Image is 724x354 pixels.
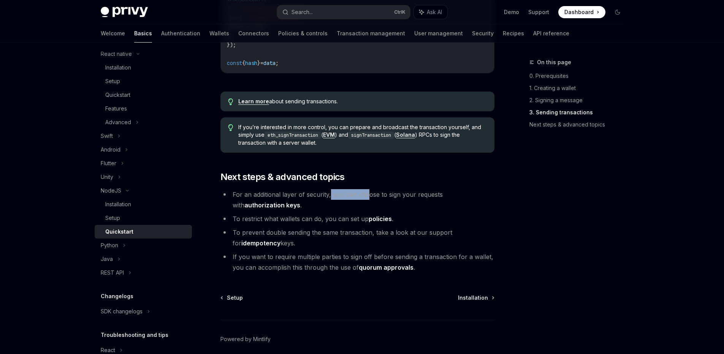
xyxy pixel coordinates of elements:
[105,63,131,72] div: Installation
[95,61,192,74] a: Installation
[95,211,192,225] a: Setup
[263,60,276,66] span: data
[101,7,148,17] img: dark logo
[220,171,345,183] span: Next steps & advanced topics
[260,60,263,66] span: =
[227,294,243,302] span: Setup
[241,239,280,247] a: idempotency
[276,60,279,66] span: ;
[537,58,571,67] span: On this page
[105,90,130,100] div: Quickstart
[245,60,257,66] span: hash
[528,8,549,16] a: Support
[504,8,519,16] a: Demo
[105,213,120,223] div: Setup
[242,60,245,66] span: {
[564,8,594,16] span: Dashboard
[244,201,300,209] a: authorization keys
[265,131,321,139] code: eth_signTransaction
[220,227,494,248] li: To prevent double sending the same transaction, take a look at our support for keys.
[101,186,121,195] div: NodeJS
[612,6,624,18] button: Toggle dark mode
[257,60,260,66] span: }
[458,294,494,302] a: Installation
[220,251,494,273] li: If you want to require multiple parties to sign off before sending a transaction for a wallet, yo...
[359,264,413,272] a: quorum approvals
[101,268,124,277] div: REST API
[227,60,242,66] span: const
[101,172,113,182] div: Unity
[101,330,168,340] h5: Troubleshooting and tips
[414,5,447,19] button: Ask AI
[414,24,463,43] a: User management
[533,24,569,43] a: API reference
[228,124,233,131] svg: Tip
[101,307,143,316] div: SDK changelogs
[220,213,494,224] li: To restrict what wallets can do, you can set up .
[323,131,335,138] a: EVM
[348,131,394,139] code: signTransaction
[95,74,192,88] a: Setup
[105,104,127,113] div: Features
[394,9,406,15] span: Ctrl K
[105,200,131,209] div: Installation
[101,131,113,141] div: Swift
[105,227,133,236] div: Quickstart
[227,41,236,48] span: });
[396,131,415,138] a: Solana
[101,159,116,168] div: Flutter
[529,119,630,131] a: Next steps & advanced topics
[220,335,271,343] a: Powered by Mintlify
[238,98,269,105] a: Learn more
[529,106,630,119] a: 3. Sending transactions
[529,70,630,82] a: 0. Prerequisites
[292,8,313,17] div: Search...
[95,198,192,211] a: Installation
[95,102,192,115] a: Features
[95,88,192,102] a: Quickstart
[238,24,269,43] a: Connectors
[101,241,118,250] div: Python
[277,5,410,19] button: Search...CtrlK
[101,254,113,264] div: Java
[105,118,131,127] div: Advanced
[95,225,192,239] a: Quickstart
[427,8,442,16] span: Ask AI
[101,145,120,154] div: Android
[221,294,243,302] a: Setup
[209,24,229,43] a: Wallets
[458,294,488,302] span: Installation
[101,292,133,301] h5: Changelogs
[337,24,405,43] a: Transaction management
[529,82,630,94] a: 1. Creating a wallet
[369,215,392,223] a: policies
[278,24,328,43] a: Policies & controls
[228,98,233,105] svg: Tip
[101,24,125,43] a: Welcome
[105,77,120,86] div: Setup
[503,24,524,43] a: Recipes
[558,6,605,18] a: Dashboard
[220,189,494,210] li: For an additional layer of security, you can choose to sign your requests with .
[161,24,200,43] a: Authentication
[238,98,486,105] span: about sending transactions.
[238,123,486,147] span: If you’re interested in more control, you can prepare and broadcast the transaction yourself, and...
[134,24,152,43] a: Basics
[529,94,630,106] a: 2. Signing a message
[472,24,494,43] a: Security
